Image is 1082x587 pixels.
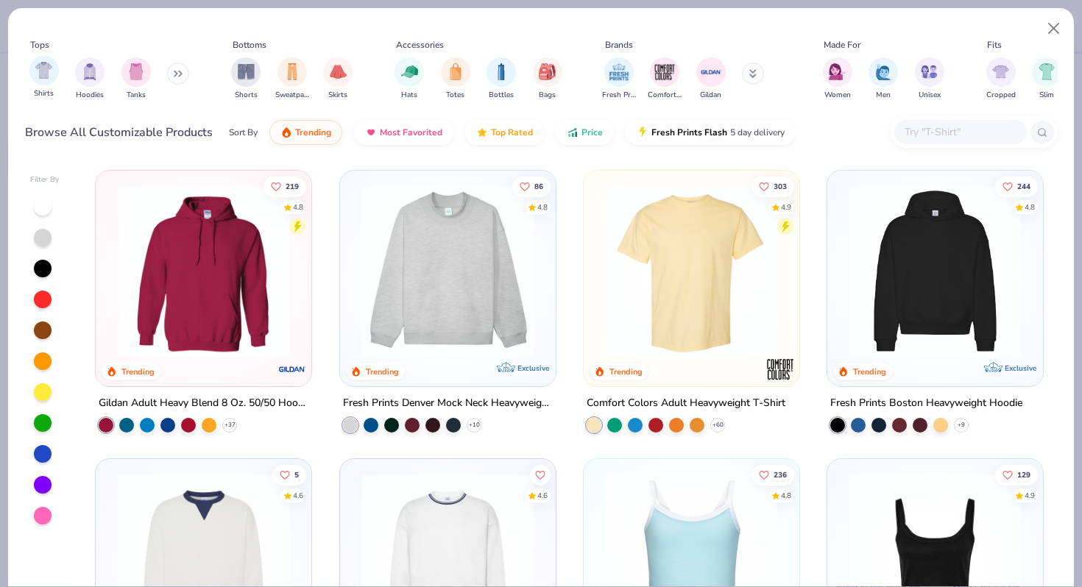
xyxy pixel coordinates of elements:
span: Cropped [986,90,1016,101]
span: Tanks [127,90,146,101]
div: filter for Hoodies [75,57,105,101]
span: Bags [539,90,556,101]
span: Skirts [328,90,347,101]
img: e55d29c3-c55d-459c-bfd9-9b1c499ab3c6 [785,185,971,357]
img: Shirts Image [35,62,52,79]
button: filter button [121,57,151,101]
img: Tanks Image [128,63,144,80]
button: Like [264,176,306,196]
img: Men Image [875,63,891,80]
span: + 37 [224,421,236,430]
div: filter for Bags [533,57,562,101]
div: Filter By [30,174,60,185]
button: Price [556,120,614,145]
img: Comfort Colors logo [765,355,795,384]
input: Try "T-Shirt" [903,124,1016,140]
div: Tops [30,38,49,51]
span: Totes [446,90,464,101]
img: Gildan logo [278,355,308,384]
div: filter for Men [869,57,898,101]
span: Most Favorited [380,127,442,138]
div: filter for Fresh Prints [602,57,636,101]
span: Hoodies [76,90,104,101]
button: Most Favorited [354,120,453,145]
button: filter button [323,57,353,101]
button: Top Rated [465,120,544,145]
button: filter button [986,57,1016,101]
div: 4.8 [781,491,791,502]
span: Exclusive [517,363,549,373]
div: 4.6 [293,491,303,502]
span: + 10 [468,421,479,430]
button: Like [752,465,794,485]
button: Like [529,465,550,485]
button: filter button [533,57,562,101]
div: filter for Bottles [487,57,516,101]
div: Gildan Adult Heavy Blend 8 Oz. 50/50 Hooded Sweatshirt [99,394,308,413]
div: Comfort Colors Adult Heavyweight T-Shirt [587,394,785,413]
button: Like [272,465,306,485]
span: Fresh Prints Flash [651,127,727,138]
img: 01756b78-01f6-4cc6-8d8a-3c30c1a0c8ac [110,185,297,357]
div: filter for Totes [441,57,470,101]
div: filter for Tanks [121,57,151,101]
span: Comfort Colors [648,90,682,101]
img: 029b8af0-80e6-406f-9fdc-fdf898547912 [598,185,785,357]
button: Like [752,176,794,196]
span: Sweatpants [275,90,309,101]
span: Slim [1039,90,1054,101]
div: 4.8 [1025,202,1035,213]
span: 86 [534,182,542,190]
span: Shorts [235,90,258,101]
div: Fits [987,38,1002,51]
img: 91acfc32-fd48-4d6b-bdad-a4c1a30ac3fc [842,185,1028,357]
span: 5 [294,472,299,479]
span: 236 [774,472,787,479]
span: Gildan [700,90,721,101]
button: filter button [915,57,944,101]
img: Women Image [829,63,846,80]
button: filter button [823,57,852,101]
button: filter button [29,57,59,101]
button: Trending [269,120,342,145]
div: filter for Gildan [696,57,726,101]
div: Brands [605,38,633,51]
button: Like [512,176,550,196]
div: 4.9 [1025,491,1035,502]
img: Bags Image [539,63,555,80]
span: + 60 [712,421,723,430]
div: Browse All Customizable Products [25,124,213,141]
button: filter button [231,57,261,101]
button: Close [1040,15,1068,43]
img: trending.gif [280,127,292,138]
img: Unisex Image [921,63,938,80]
button: filter button [602,57,636,101]
button: filter button [869,57,898,101]
img: Slim Image [1039,63,1055,80]
div: 4.6 [537,491,547,502]
button: filter button [696,57,726,101]
div: 4.8 [537,202,547,213]
span: Unisex [919,90,941,101]
img: Totes Image [448,63,464,80]
div: filter for Unisex [915,57,944,101]
button: filter button [441,57,470,101]
img: Hats Image [401,63,418,80]
button: filter button [648,57,682,101]
div: Made For [824,38,860,51]
div: Sort By [229,126,258,139]
img: Comfort Colors Image [654,61,676,83]
div: filter for Shorts [231,57,261,101]
img: a90f7c54-8796-4cb2-9d6e-4e9644cfe0fe [541,185,727,357]
span: Bottles [489,90,514,101]
button: filter button [75,57,105,101]
div: Accessories [396,38,444,51]
div: 4.9 [781,202,791,213]
span: 303 [774,182,787,190]
img: Bottles Image [493,63,509,80]
div: filter for Cropped [986,57,1016,101]
img: TopRated.gif [476,127,488,138]
button: filter button [487,57,516,101]
button: filter button [1032,57,1061,101]
div: Bottoms [233,38,266,51]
